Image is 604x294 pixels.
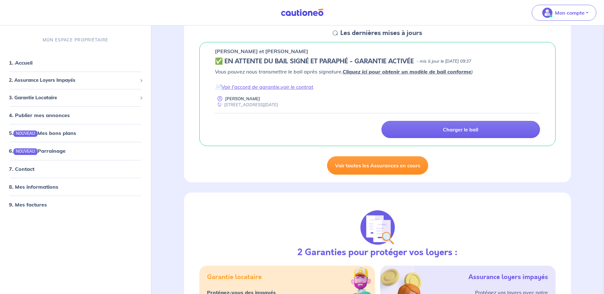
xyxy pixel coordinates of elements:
[3,57,148,69] div: 1. Accueil
[542,8,552,18] img: illu_account_valid_menu.svg
[278,9,326,17] img: Cautioneo
[3,145,148,157] div: 6.NOUVEAUParrainage
[3,127,148,140] div: 5.NOUVEAUMes bons plans
[297,247,458,258] h3: 2 Garanties pour protéger vos loyers :
[9,166,34,172] a: 7. Contact
[327,156,428,175] a: Voir toutes les Assurances en cours
[381,121,540,138] a: Charger le bail
[555,9,585,17] p: Mon compte
[3,198,148,211] div: 9. Mes factures
[360,210,395,245] img: justif-loupe
[3,92,148,104] div: 3. Garantie Locataire
[9,112,70,119] a: 4. Publier mes annonces
[9,77,137,84] span: 2. Assurance Loyers Impayés
[9,94,137,101] span: 3. Garantie Locataire
[9,184,58,190] a: 8. Mes informations
[215,84,313,90] em: 📄 ,
[468,273,548,281] h5: Assurance loyers impayés
[215,68,473,75] em: Vous pouvez nous transmettre le bail après signature. )
[281,84,313,90] a: voir le contrat
[215,102,278,108] div: [STREET_ADDRESS][DATE]
[43,37,108,43] p: MON ESPACE PROPRIÉTAIRE
[532,5,596,21] button: illu_account_valid_menu.svgMon compte
[9,130,76,136] a: 5.NOUVEAUMes bons plans
[3,74,148,87] div: 2. Assurance Loyers Impayés
[215,47,308,55] p: [PERSON_NAME] et [PERSON_NAME]
[9,60,32,66] a: 1. Accueil
[221,84,280,90] a: Voir l'accord de garantie
[9,201,47,208] a: 9. Mes factures
[3,163,148,175] div: 7. Contact
[225,96,260,102] p: [PERSON_NAME]
[416,58,471,65] p: - mis à jour le [DATE] 09:37
[443,126,478,133] p: Charger le bail
[207,273,262,281] h5: Garantie locataire
[343,68,471,75] a: Cliquez ici pour obtenir un modèle de bail conforme
[340,29,422,37] h5: Les dernières mises à jours
[3,109,148,122] div: 4. Publier mes annonces
[215,58,540,65] div: state: CONTRACT-SIGNED, Context: IN-LANDLORD,IS-GL-CAUTION-IN-LANDLORD
[3,180,148,193] div: 8. Mes informations
[215,58,414,65] h5: ✅️️️ EN ATTENTE DU BAIL SIGNÉ ET PARAPHÉ - GARANTIE ACTIVÉE
[9,148,66,154] a: 6.NOUVEAUParrainage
